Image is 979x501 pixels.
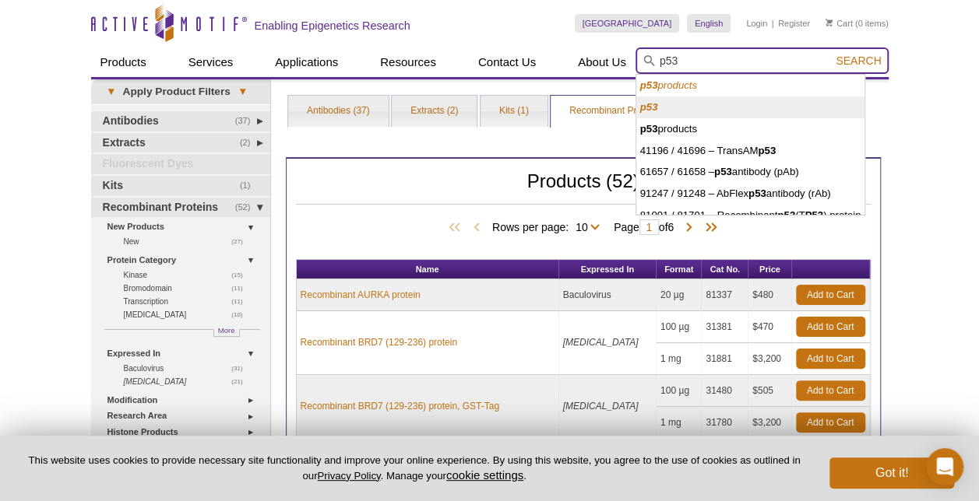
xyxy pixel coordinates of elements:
a: (2)Extracts [91,133,270,153]
div: Open Intercom Messenger [926,448,963,485]
a: More [213,329,240,337]
a: Recombinant BRD7 (129-236) protein, GST-Tag [301,399,499,413]
strong: p53 [640,101,658,113]
a: About Us [569,47,636,77]
a: Antibodies (37) [288,96,389,127]
td: 31381 [702,311,748,343]
span: (11) [231,282,251,295]
a: ▾Apply Product Filters▾ [91,79,270,104]
strong: p53 [640,123,658,135]
li: | [772,14,774,33]
button: Search [831,54,886,68]
a: English [687,14,731,33]
a: Add to Cart [796,349,865,369]
strong: p53 [714,166,732,177]
th: Price [748,260,791,279]
li: products [636,118,865,140]
a: Applications [266,47,347,77]
a: New Products [107,219,261,235]
th: Format [657,260,702,279]
span: 6 [667,221,674,233]
span: Previous Page [469,220,484,236]
a: Add to Cart [796,380,865,401]
a: Expressed In [107,345,261,362]
a: (31)Baculovirus [124,362,252,375]
p: This website uses cookies to provide necessary site functionality and improve your online experie... [25,454,804,483]
strong: p53 [777,209,795,221]
li: 61657 / 61658 – antibody (pAb) [636,161,865,183]
a: Services [179,47,243,77]
a: Register [778,18,810,29]
span: Rows per page: [492,219,606,234]
h2: Enabling Epigenetics Research [255,19,410,33]
span: (11) [231,295,251,308]
i: [MEDICAL_DATA] [124,377,187,386]
strong: p53 [758,145,776,156]
strong: p53 [640,79,658,91]
li: 81091 / 81791 – Recombinant (T ) protein [636,205,865,226]
a: Histone Products [107,424,261,440]
a: Contact Us [469,47,545,77]
a: (10)[MEDICAL_DATA] [124,308,252,321]
span: First Page [445,220,469,236]
h2: Products (52) [296,174,871,205]
a: (27)New [124,235,252,248]
span: (31) [231,362,251,375]
span: More [218,324,235,337]
i: [MEDICAL_DATA] [563,337,639,348]
span: Next Page [681,220,697,236]
a: Protein Category [107,252,261,268]
th: Name [297,260,559,279]
a: (52)Recombinant Proteins [91,198,270,218]
td: 20 µg [657,279,702,311]
a: (21) [MEDICAL_DATA] [124,375,252,388]
strong: P53 [805,209,822,221]
td: 31780 [702,407,748,439]
a: Add to Cart [796,317,865,337]
a: Kits (1) [481,96,548,127]
li: 91247 / 91248 – AbFlex antibody (rAb) [636,183,865,205]
a: (11)Transcription [124,295,252,308]
td: 81337 [702,279,748,311]
span: (2) [240,133,259,153]
a: Add to Cart [796,285,865,305]
td: 1 mg [657,343,702,375]
span: (1) [240,176,259,196]
a: Extracts (2) [392,96,477,127]
span: (52) [235,198,259,218]
span: ▾ [231,85,255,99]
button: Got it! [829,457,954,489]
td: $3,200 [748,407,791,439]
span: Page of [606,219,681,235]
a: (1)Kits [91,176,270,196]
span: (21) [231,375,251,388]
a: Research Area [107,408,261,424]
span: ▾ [99,85,123,99]
a: Recombinant BRD7 (129-236) protein [301,335,457,349]
span: Last Page [697,220,720,236]
td: $480 [748,279,791,311]
img: Your Cart [826,19,833,26]
i: [MEDICAL_DATA] [563,401,639,412]
td: 100 µg [657,375,702,407]
span: Search [836,54,881,67]
li: (0 items) [826,14,889,33]
a: Products [91,47,156,77]
a: (15)Kinase [124,268,252,282]
a: Recombinant AURKA protein [301,288,421,302]
td: Baculovirus [559,279,657,311]
a: Recombinant Proteins (52) [551,96,699,127]
strong: p53 [748,187,766,199]
a: Privacy Policy [317,470,380,482]
a: (37)Antibodies [91,111,270,131]
a: (11)Bromodomain [124,282,252,295]
a: [GEOGRAPHIC_DATA] [575,14,680,33]
a: Modification [107,392,261,408]
a: Login [746,18,767,29]
span: (10) [231,308,251,321]
span: (37) [235,111,259,131]
span: (15) [231,268,251,282]
input: Keyword, Cat. No. [636,47,889,74]
th: Cat No. [702,260,748,279]
th: Expressed In [559,260,657,279]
